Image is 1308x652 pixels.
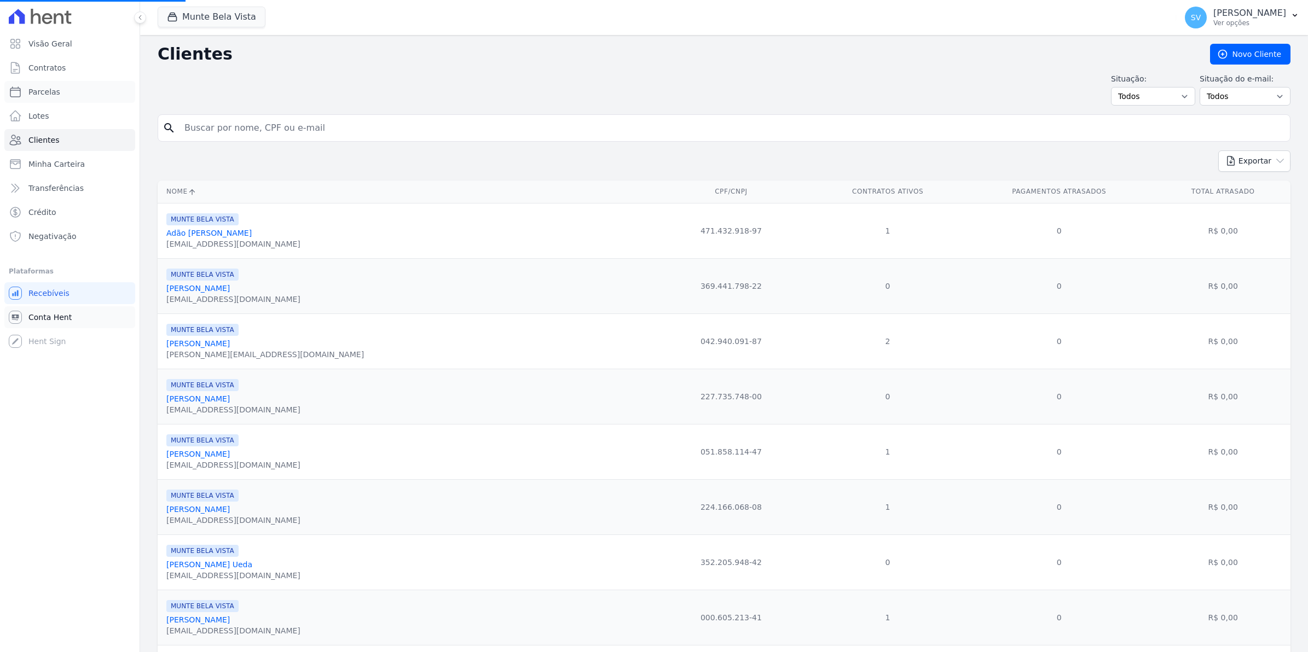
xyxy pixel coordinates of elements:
a: Contratos [4,57,135,79]
a: Recebíveis [4,282,135,304]
label: Situação: [1111,73,1195,85]
td: 0 [813,258,963,313]
td: R$ 0,00 [1155,313,1290,369]
td: 224.166.068-08 [650,479,813,534]
div: Plataformas [9,265,131,278]
td: 471.432.918-97 [650,203,813,258]
th: CPF/CNPJ [650,181,813,203]
div: [EMAIL_ADDRESS][DOMAIN_NAME] [166,459,300,470]
th: Pagamentos Atrasados [963,181,1155,203]
td: 2 [813,313,963,369]
span: MUNTE BELA VISTA [166,213,239,225]
td: R$ 0,00 [1155,369,1290,424]
td: 0 [963,369,1155,424]
td: 042.940.091-87 [650,313,813,369]
span: Transferências [28,183,84,194]
td: 000.605.213-41 [650,590,813,645]
div: [EMAIL_ADDRESS][DOMAIN_NAME] [166,515,300,526]
th: Contratos Ativos [813,181,963,203]
label: Situação do e-mail: [1200,73,1290,85]
span: MUNTE BELA VISTA [166,379,239,391]
td: R$ 0,00 [1155,258,1290,313]
td: 0 [963,534,1155,590]
span: MUNTE BELA VISTA [166,324,239,336]
a: Conta Hent [4,306,135,328]
span: MUNTE BELA VISTA [166,545,239,557]
div: [EMAIL_ADDRESS][DOMAIN_NAME] [166,570,300,581]
span: Conta Hent [28,312,72,323]
span: Minha Carteira [28,159,85,170]
span: Crédito [28,207,56,218]
p: Ver opções [1213,19,1286,27]
a: Parcelas [4,81,135,103]
p: [PERSON_NAME] [1213,8,1286,19]
a: [PERSON_NAME] [166,505,230,514]
td: 0 [963,258,1155,313]
span: MUNTE BELA VISTA [166,434,239,446]
div: [EMAIL_ADDRESS][DOMAIN_NAME] [166,625,300,636]
span: Contratos [28,62,66,73]
td: 369.441.798-22 [650,258,813,313]
span: Clientes [28,135,59,145]
div: [EMAIL_ADDRESS][DOMAIN_NAME] [166,238,300,249]
a: Minha Carteira [4,153,135,175]
a: [PERSON_NAME] [166,339,230,348]
a: Clientes [4,129,135,151]
td: R$ 0,00 [1155,534,1290,590]
span: MUNTE BELA VISTA [166,600,239,612]
td: 1 [813,203,963,258]
a: Novo Cliente [1210,44,1290,65]
td: 0 [963,479,1155,534]
span: Lotes [28,110,49,121]
a: Negativação [4,225,135,247]
a: [PERSON_NAME] [166,284,230,293]
td: R$ 0,00 [1155,203,1290,258]
div: [EMAIL_ADDRESS][DOMAIN_NAME] [166,404,300,415]
a: Crédito [4,201,135,223]
h2: Clientes [158,44,1193,64]
td: 051.858.114-47 [650,424,813,479]
th: Nome [158,181,650,203]
span: Visão Geral [28,38,72,49]
th: Total Atrasado [1155,181,1290,203]
i: search [163,121,176,135]
a: Lotes [4,105,135,127]
a: Adão [PERSON_NAME] [166,229,252,237]
td: R$ 0,00 [1155,479,1290,534]
td: 0 [963,424,1155,479]
div: [EMAIL_ADDRESS][DOMAIN_NAME] [166,294,300,305]
td: R$ 0,00 [1155,590,1290,645]
button: SV [PERSON_NAME] Ver opções [1176,2,1308,33]
span: Negativação [28,231,77,242]
input: Buscar por nome, CPF ou e-mail [178,117,1286,139]
a: [PERSON_NAME] [166,450,230,458]
td: 0 [963,203,1155,258]
span: Recebíveis [28,288,70,299]
td: 0 [963,313,1155,369]
div: [PERSON_NAME][EMAIL_ADDRESS][DOMAIN_NAME] [166,349,364,360]
td: 1 [813,424,963,479]
span: SV [1191,14,1201,21]
td: 352.205.948-42 [650,534,813,590]
td: 1 [813,479,963,534]
td: 0 [963,590,1155,645]
td: R$ 0,00 [1155,424,1290,479]
span: Parcelas [28,86,60,97]
a: [PERSON_NAME] [166,615,230,624]
a: [PERSON_NAME] Ueda [166,560,252,569]
button: Exportar [1218,150,1290,172]
span: MUNTE BELA VISTA [166,269,239,281]
td: 0 [813,369,963,424]
td: 0 [813,534,963,590]
button: Munte Bela Vista [158,7,265,27]
td: 227.735.748-00 [650,369,813,424]
a: Transferências [4,177,135,199]
a: [PERSON_NAME] [166,394,230,403]
a: Visão Geral [4,33,135,55]
td: 1 [813,590,963,645]
span: MUNTE BELA VISTA [166,490,239,502]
